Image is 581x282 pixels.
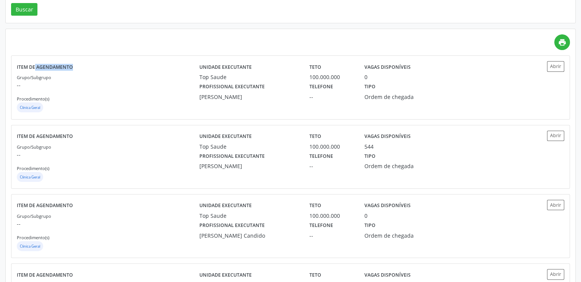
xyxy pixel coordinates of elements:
label: Vagas disponíveis [364,61,411,73]
label: Telefone [309,81,333,93]
label: Telefone [309,151,333,162]
div: 100.000.000 [309,73,354,81]
div: Ordem de chegada [364,93,436,101]
label: Unidade executante [199,200,252,212]
label: Item de agendamento [17,200,73,212]
label: Unidade executante [199,269,252,281]
label: Unidade executante [199,131,252,143]
label: Teto [309,200,321,212]
button: Abrir [547,269,564,279]
div: 0 [364,212,367,220]
div: -- [309,162,354,170]
div: Ordem de chegada [364,232,436,240]
label: Item de agendamento [17,61,73,73]
p: -- [17,81,199,89]
small: Clinica Geral [20,105,40,110]
div: -- [309,232,354,240]
div: 544 [364,143,374,151]
label: Tipo [364,81,375,93]
div: Ordem de chegada [364,162,436,170]
a: print [554,34,570,50]
div: Top Saude [199,212,299,220]
label: Vagas disponíveis [364,200,411,212]
label: Vagas disponíveis [364,269,411,281]
div: 100.000.000 [309,143,354,151]
div: Top Saude [199,73,299,81]
small: Grupo/Subgrupo [17,144,51,150]
label: Teto [309,61,321,73]
small: Procedimento(s) [17,235,49,240]
div: [PERSON_NAME] [199,162,299,170]
div: 0 [364,73,367,81]
label: Telefone [309,220,333,232]
label: Tipo [364,151,375,162]
label: Profissional executante [199,220,265,232]
label: Teto [309,269,321,281]
label: Teto [309,131,321,143]
label: Item de agendamento [17,131,73,143]
small: Clinica Geral [20,175,40,180]
small: Procedimento(s) [17,165,49,171]
small: Grupo/Subgrupo [17,75,51,80]
p: -- [17,220,199,228]
div: -- [309,93,354,101]
div: [PERSON_NAME] [199,93,299,101]
button: Abrir [547,200,564,210]
label: Profissional executante [199,81,265,93]
p: -- [17,151,199,159]
i: print [558,38,566,47]
label: Unidade executante [199,61,252,73]
label: Tipo [364,220,375,232]
label: Item de agendamento [17,269,73,281]
small: Grupo/Subgrupo [17,213,51,219]
label: Vagas disponíveis [364,131,411,143]
small: Clinica Geral [20,244,40,249]
button: Abrir [547,131,564,141]
label: Profissional executante [199,151,265,162]
small: Procedimento(s) [17,96,49,102]
button: Abrir [547,61,564,71]
div: Top Saude [199,143,299,151]
div: [PERSON_NAME] Candido [199,232,299,240]
div: 100.000.000 [309,212,354,220]
button: Buscar [11,3,37,16]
